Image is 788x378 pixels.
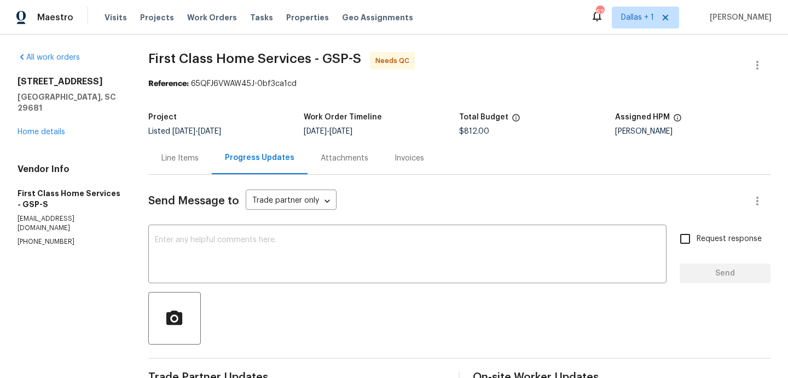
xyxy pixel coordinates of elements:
[187,12,237,23] span: Work Orders
[615,113,670,121] h5: Assigned HPM
[18,237,122,247] p: [PHONE_NUMBER]
[161,153,199,164] div: Line Items
[198,128,221,135] span: [DATE]
[148,80,189,88] b: Reference:
[18,188,122,210] h5: First Class Home Services - GSP-S
[18,91,122,113] h5: [GEOGRAPHIC_DATA], SC 29681
[140,12,174,23] span: Projects
[321,153,368,164] div: Attachments
[304,128,352,135] span: -
[250,14,273,21] span: Tasks
[18,76,122,87] h2: [STREET_ADDRESS]
[18,128,65,136] a: Home details
[342,12,413,23] span: Geo Assignments
[329,128,352,135] span: [DATE]
[18,164,122,175] h4: Vendor Info
[304,113,382,121] h5: Work Order Timeline
[459,113,508,121] h5: Total Budget
[286,12,329,23] span: Properties
[621,12,654,23] span: Dallas + 1
[512,113,520,128] span: The total cost of line items that have been proposed by Opendoor. This sum includes line items th...
[459,128,489,135] span: $812.00
[37,12,73,23] span: Maestro
[246,192,337,210] div: Trade partner only
[18,54,80,61] a: All work orders
[395,153,424,164] div: Invoices
[105,12,127,23] span: Visits
[172,128,195,135] span: [DATE]
[673,113,682,128] span: The hpm assigned to this work order.
[615,128,770,135] div: [PERSON_NAME]
[375,55,414,66] span: Needs QC
[18,214,122,233] p: [EMAIL_ADDRESS][DOMAIN_NAME]
[148,52,361,65] span: First Class Home Services - GSP-S
[172,128,221,135] span: -
[705,12,772,23] span: [PERSON_NAME]
[148,128,221,135] span: Listed
[148,78,770,89] div: 65QFJ6VWAW45J-0bf3ca1cd
[148,196,239,207] span: Send Message to
[697,233,762,245] span: Request response
[225,152,294,163] div: Progress Updates
[596,7,604,18] div: 62
[148,113,177,121] h5: Project
[304,128,327,135] span: [DATE]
